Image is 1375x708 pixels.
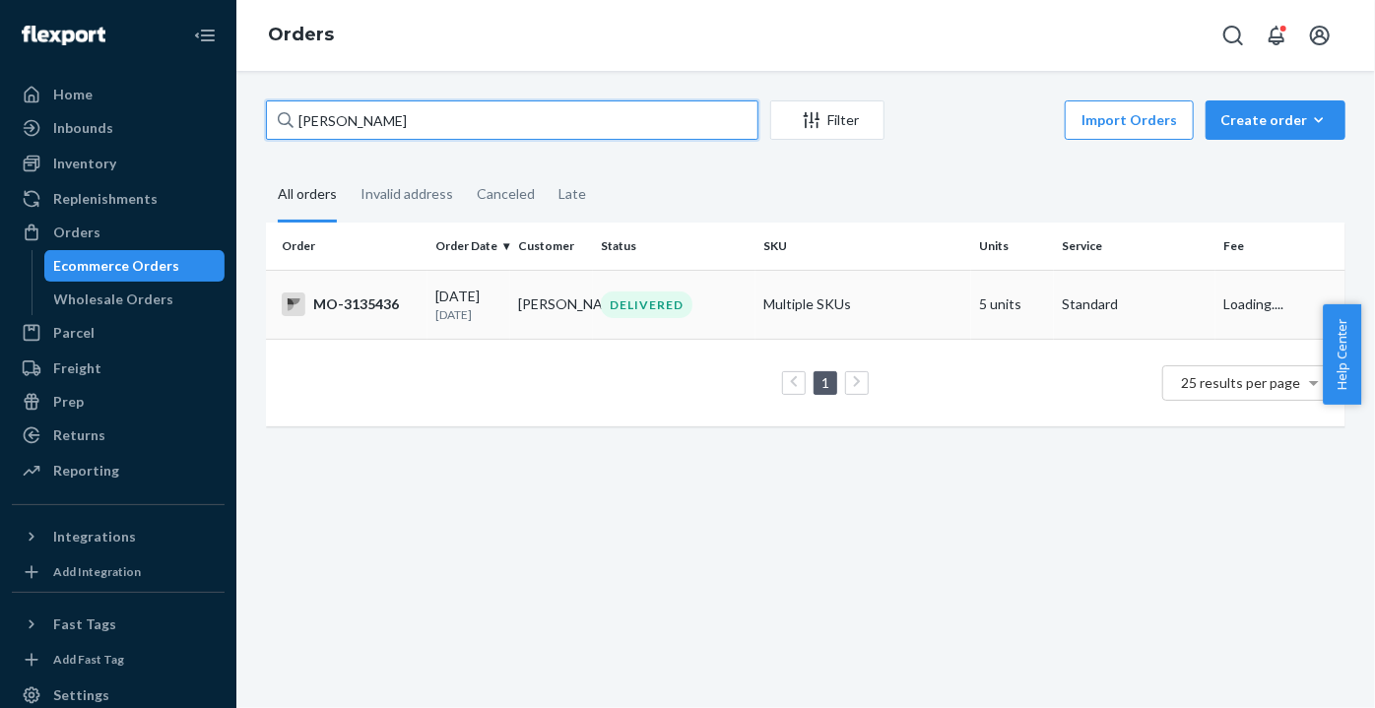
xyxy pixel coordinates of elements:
[268,24,334,45] a: Orders
[53,461,119,481] div: Reporting
[185,16,225,55] button: Close Navigation
[12,560,225,584] a: Add Integration
[53,154,116,173] div: Inventory
[54,290,174,309] div: Wholesale Orders
[53,118,113,138] div: Inbounds
[12,353,225,384] a: Freight
[53,614,116,634] div: Fast Tags
[12,521,225,552] button: Integrations
[12,112,225,144] a: Inbounds
[252,7,350,64] ol: breadcrumbs
[12,419,225,451] a: Returns
[22,26,105,45] img: Flexport logo
[510,270,593,339] td: [PERSON_NAME]
[53,189,158,209] div: Replenishments
[266,100,758,140] input: Search orders
[44,284,226,315] a: Wholesale Orders
[53,651,124,668] div: Add Fast Tag
[971,270,1054,339] td: 5 units
[435,287,502,323] div: [DATE]
[12,648,225,672] a: Add Fast Tag
[1215,223,1345,270] th: Fee
[818,374,833,391] a: Page 1 is your current page
[593,223,754,270] th: Status
[266,223,427,270] th: Order
[53,527,136,547] div: Integrations
[770,100,884,140] button: Filter
[1300,16,1340,55] button: Open account menu
[12,386,225,418] a: Prep
[601,291,692,318] div: DELIVERED
[360,168,453,220] div: Invalid address
[53,85,93,104] div: Home
[53,685,109,705] div: Settings
[1220,110,1331,130] div: Create order
[12,609,225,640] button: Fast Tags
[39,14,110,32] span: Support
[12,317,225,349] a: Parcel
[12,455,225,486] a: Reporting
[558,168,586,220] div: Late
[53,358,101,378] div: Freight
[755,270,971,339] td: Multiple SKUs
[1323,304,1361,405] button: Help Center
[53,425,105,445] div: Returns
[12,79,225,110] a: Home
[44,250,226,282] a: Ecommerce Orders
[53,323,95,343] div: Parcel
[1213,16,1253,55] button: Open Search Box
[755,223,971,270] th: SKU
[53,392,84,412] div: Prep
[1065,100,1194,140] button: Import Orders
[518,237,585,254] div: Customer
[971,223,1054,270] th: Units
[1257,16,1296,55] button: Open notifications
[282,292,420,316] div: MO-3135436
[53,223,100,242] div: Orders
[1182,374,1301,391] span: 25 results per page
[12,183,225,215] a: Replenishments
[54,256,180,276] div: Ecommerce Orders
[477,168,535,220] div: Canceled
[1215,270,1345,339] td: Loading....
[771,110,884,130] div: Filter
[53,563,141,580] div: Add Integration
[1206,100,1345,140] button: Create order
[12,148,225,179] a: Inventory
[1062,294,1208,314] p: Standard
[427,223,510,270] th: Order Date
[435,306,502,323] p: [DATE]
[278,168,337,223] div: All orders
[1054,223,1215,270] th: Service
[12,217,225,248] a: Orders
